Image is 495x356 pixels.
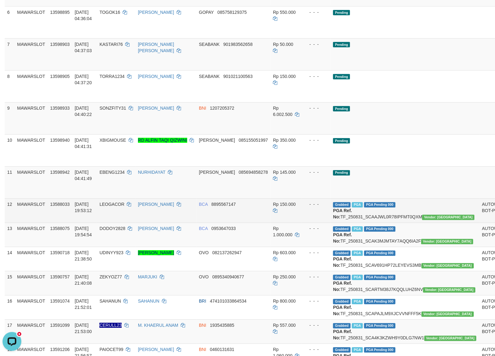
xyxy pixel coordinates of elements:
[211,226,236,231] span: Copy 0953647033 to clipboard
[15,320,48,344] td: MAWARSLOT
[15,199,48,223] td: MAWARSLOT
[75,106,92,117] span: [DATE] 04:40:22
[273,250,296,255] span: Rp 603.000
[99,202,124,207] span: LEOGACOR
[138,275,157,280] a: MARJUKI
[333,251,351,256] span: Grabbed
[333,138,350,144] span: Pending
[352,348,363,353] span: Marked by bggmhdangga
[15,134,48,167] td: MAWARSLOT
[305,250,328,256] div: - - -
[15,271,48,295] td: MAWARSLOT
[305,201,328,208] div: - - -
[15,295,48,320] td: MAWARSLOT
[331,271,480,295] td: TF_250831_SCARTM38J7KQQLUHZ6NV
[5,320,15,344] td: 17
[199,275,209,280] span: OVO
[305,105,328,112] div: - - -
[223,42,253,47] span: Copy 901983562658 to clipboard
[5,6,15,38] td: 6
[15,102,48,134] td: MAWARSLOT
[424,336,477,341] span: Vendor URL: https://secure10.1velocity.biz
[99,170,125,175] span: EBENG1234
[333,10,350,15] span: Pending
[212,250,242,255] span: Copy 082137262947 to clipboard
[199,299,206,304] span: BRI
[5,271,15,295] td: 15
[364,275,396,280] span: PGA Pending
[99,275,122,280] span: ZEKYOZ77
[50,347,70,352] span: 13591206
[50,275,70,280] span: 13590757
[15,38,48,70] td: MAWARSLOT
[99,106,126,111] span: SONZFITY31
[138,10,174,15] a: [PERSON_NAME]
[333,299,351,304] span: Grabbed
[199,226,208,231] span: BCA
[138,250,174,255] a: [PERSON_NAME]
[333,329,352,341] b: PGA Ref. No:
[50,226,70,231] span: 13588075
[305,274,328,280] div: - - -
[331,223,480,247] td: TF_250831_SCAK3MJMTAY7AQQ6IA2F
[352,202,363,208] span: Marked by bggfebrii
[138,202,174,207] a: [PERSON_NAME]
[273,106,293,117] span: Rp 6.002.500
[50,74,70,79] span: 13598905
[5,295,15,320] td: 16
[333,233,352,244] b: PGA Ref. No:
[364,299,396,304] span: PGA Pending
[333,305,352,316] b: PGA Ref. No:
[305,41,328,47] div: - - -
[239,170,268,175] span: Copy 085694858278 to clipboard
[421,239,474,244] span: Vendor URL: https://secure10.1velocity.biz
[138,42,174,53] a: [PERSON_NAME] [PERSON_NAME]
[99,42,123,47] span: KASTARI76
[199,138,235,143] span: [PERSON_NAME]
[50,250,70,255] span: 13590718
[305,137,328,144] div: - - -
[364,348,396,353] span: PGA Pending
[305,298,328,304] div: - - -
[364,202,396,208] span: PGA Pending
[99,299,121,304] span: SAHANUN
[50,106,70,111] span: 13598933
[333,257,352,268] b: PGA Ref. No:
[210,106,234,111] span: Copy 1207205372 to clipboard
[352,227,363,232] span: Marked by bggfebrii
[75,226,92,238] span: [DATE] 19:54:54
[352,323,363,329] span: Marked by bggmhdangga
[199,106,206,111] span: BNI
[239,138,268,143] span: Copy 085155051997 to clipboard
[99,250,123,255] span: UDINYY923
[75,299,92,310] span: [DATE] 21:52:01
[138,170,166,175] a: NURHIDAYAT
[15,70,48,102] td: MAWARSLOT
[5,223,15,247] td: 13
[211,202,236,207] span: Copy 8895567147 to clipboard
[331,247,480,271] td: TF_250831_SCAV691HP72LEYEVS3MB
[364,227,396,232] span: PGA Pending
[138,74,174,79] a: [PERSON_NAME]
[199,74,220,79] span: SEABANK
[199,10,214,15] span: GOPAY
[50,138,70,143] span: 13598940
[333,323,351,329] span: Grabbed
[199,323,206,328] span: BNI
[273,74,296,79] span: Rp 150.000
[333,202,351,208] span: Grabbed
[75,170,92,181] span: [DATE] 04:41:49
[75,323,92,334] span: [DATE] 21:53:00
[273,138,296,143] span: Rp 350.000
[99,138,126,143] span: XBIGMOUSE
[333,208,352,220] b: PGA Ref. No:
[15,223,48,247] td: MAWARSLOT
[99,226,125,231] span: DODOY2828
[333,170,350,176] span: Pending
[199,42,220,47] span: SEABANK
[273,42,294,47] span: Rp 50.000
[5,38,15,70] td: 7
[273,323,296,328] span: Rp 557.000
[305,347,328,353] div: - - -
[333,106,350,112] span: Pending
